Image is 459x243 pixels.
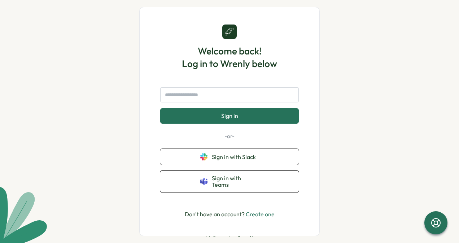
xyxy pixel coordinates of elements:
span: Sign in with Slack [212,154,259,160]
span: Sign in [221,112,238,119]
button: Sign in [160,108,299,123]
p: -or- [160,132,299,140]
button: Sign in with Teams [160,171,299,193]
h1: Welcome back! Log in to Wrenly below [182,45,277,70]
a: Create one [246,211,275,218]
span: Sign in with Teams [212,175,259,188]
p: Don't have an account? [185,210,275,219]
button: Sign in with Slack [160,149,299,165]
